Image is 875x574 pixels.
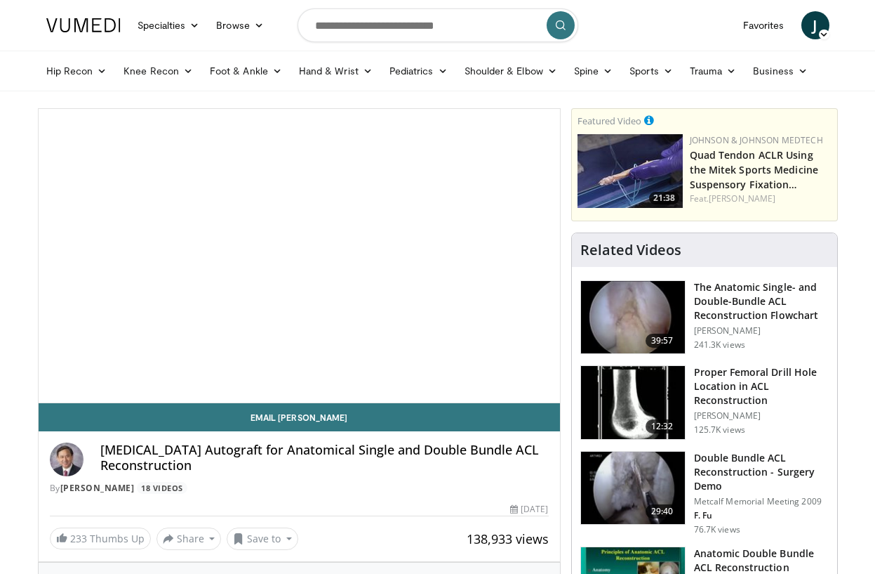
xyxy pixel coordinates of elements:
img: VuMedi Logo [46,18,121,32]
img: Avatar [50,443,84,476]
input: Search topics, interventions [298,8,578,42]
a: 18 Videos [137,482,188,494]
a: Favorites [735,11,793,39]
a: 29:40 Double Bundle ACL Reconstruction - Surgery Demo Metcalf Memorial Meeting 2009 F. Fu 76.7K v... [580,451,829,535]
a: Shoulder & Elbow [456,57,566,85]
a: Hand & Wrist [290,57,381,85]
a: [PERSON_NAME] [709,193,775,204]
a: J [801,11,829,39]
a: Knee Recon [115,57,201,85]
span: 29:40 [646,504,679,518]
a: Pediatrics [381,57,456,85]
div: By [50,482,549,495]
h3: Proper Femoral Drill Hole Location in ACL Reconstruction [694,365,829,407]
p: Metcalf Memorial Meeting 2009 [694,496,829,507]
a: Business [744,57,816,85]
a: Browse [208,11,272,39]
a: Trauma [681,57,745,85]
a: Foot & Ankle [201,57,290,85]
span: 39:57 [646,334,679,348]
h3: The Anatomic Single- and Double-Bundle ACL Reconstruction Flowchart [694,280,829,322]
a: Specialties [129,11,208,39]
span: 21:38 [649,192,679,204]
span: 12:32 [646,419,679,433]
a: Hip Recon [38,57,116,85]
p: 125.7K views [694,424,745,436]
h4: [MEDICAL_DATA] Autograft for Anatomical Single and Double Bundle ACL Reconstruction [100,443,549,473]
p: F. Fu [694,510,829,521]
span: 233 [70,532,87,545]
button: Share [156,528,222,550]
img: Title_01_100001165_3.jpg.150x105_q85_crop-smart_upscale.jpg [581,366,685,439]
a: [PERSON_NAME] [60,482,135,494]
a: Sports [621,57,681,85]
a: Johnson & Johnson MedTech [690,134,823,146]
a: 39:57 The Anatomic Single- and Double-Bundle ACL Reconstruction Flowchart [PERSON_NAME] 241.3K views [580,280,829,355]
img: b78fd9da-dc16-4fd1-a89d-538d899827f1.150x105_q85_crop-smart_upscale.jpg [577,134,683,208]
p: 241.3K views [694,339,745,351]
p: [PERSON_NAME] [694,325,829,337]
img: Fu_0_3.png.150x105_q85_crop-smart_upscale.jpg [581,281,685,354]
div: Feat. [690,193,831,205]
a: 21:38 [577,134,683,208]
a: Spine [566,57,621,85]
button: Save to [227,528,298,550]
video-js: Video Player [39,109,560,403]
h4: Related Videos [580,242,681,259]
div: [DATE] [510,503,548,516]
a: Email [PERSON_NAME] [39,403,560,431]
a: 12:32 Proper Femoral Drill Hole Location in ACL Reconstruction [PERSON_NAME] 125.7K views [580,365,829,440]
p: [PERSON_NAME] [694,410,829,422]
span: 138,933 views [467,530,549,547]
small: Featured Video [577,115,641,127]
img: ffu_3.png.150x105_q85_crop-smart_upscale.jpg [581,452,685,525]
h3: Double Bundle ACL Reconstruction - Surgery Demo [694,451,829,493]
p: 76.7K views [694,524,740,535]
a: 233 Thumbs Up [50,528,151,549]
a: Quad Tendon ACLR Using the Mitek Sports Medicine Suspensory Fixation… [690,148,819,191]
